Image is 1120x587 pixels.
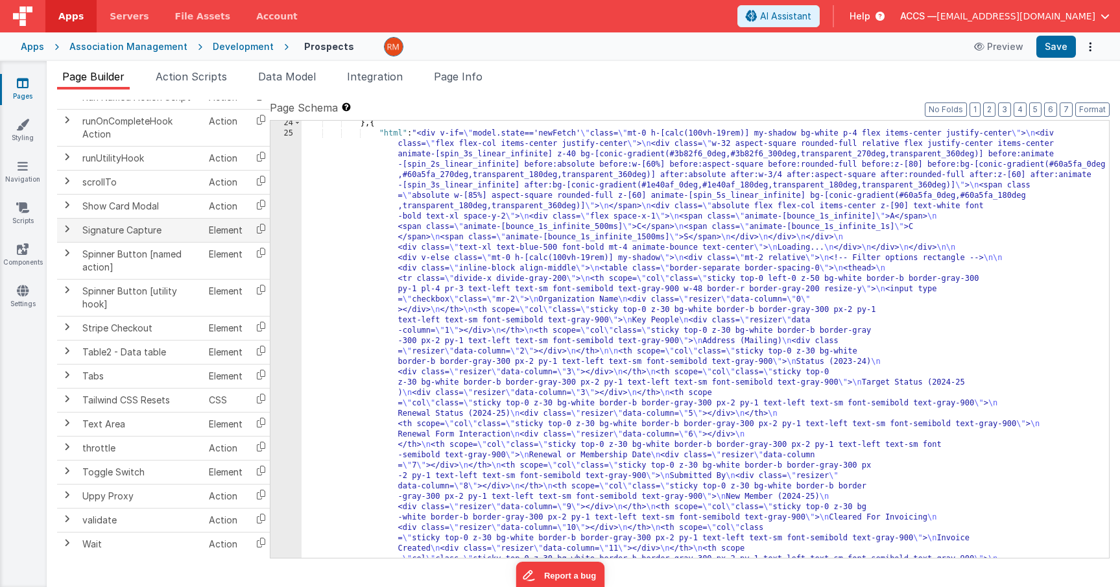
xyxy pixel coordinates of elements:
button: Options [1081,38,1099,56]
td: Action [204,508,248,532]
td: scrollTo [77,170,204,194]
td: Signature Capture [77,218,204,242]
td: Stripe Checkout [77,316,204,340]
td: Element [204,316,248,340]
td: Table2 - Data table [77,340,204,364]
span: Page Builder [62,70,125,83]
td: Action [204,436,248,460]
td: Uppy Proxy [77,484,204,508]
img: 1e10b08f9103151d1000344c2f9be56b [385,38,403,56]
button: No Folds [925,102,967,117]
button: 5 [1029,102,1042,117]
button: Preview [966,36,1031,57]
td: validate [77,508,204,532]
button: 3 [998,102,1011,117]
td: Wait [77,532,204,556]
span: [EMAIL_ADDRESS][DOMAIN_NAME] [936,10,1095,23]
span: Page Schema [270,100,338,115]
span: Page Info [434,70,483,83]
button: 1 [970,102,981,117]
td: Spinner Button [named action] [77,242,204,279]
td: runOnCompleteHook Action [77,109,204,146]
td: Element [204,364,248,388]
span: Integration [347,70,403,83]
span: File Assets [175,10,231,23]
span: AI Assistant [760,10,811,23]
td: CSS [204,388,248,412]
td: Spinner Button [utility hook] [77,279,204,316]
button: AI Assistant [737,5,820,27]
span: Help [850,10,870,23]
td: Action [204,194,248,218]
div: Apps [21,40,44,53]
button: 6 [1044,102,1057,117]
button: ACCS — [EMAIL_ADDRESS][DOMAIN_NAME] [900,10,1110,23]
td: Element [204,412,248,436]
div: 24 [270,118,302,128]
td: Action [204,146,248,170]
button: 4 [1014,102,1027,117]
td: Text Area [77,412,204,436]
span: Apps [58,10,84,23]
td: Element [204,218,248,242]
td: Action [204,170,248,194]
td: runUtilityHook [77,146,204,170]
span: Data Model [258,70,316,83]
td: Element [204,460,248,484]
td: Action [204,109,248,146]
span: Action Scripts [156,70,227,83]
td: Action [204,484,248,508]
button: Format [1075,102,1110,117]
h4: Prospects [304,42,354,51]
td: Element [204,279,248,316]
div: Association Management [69,40,187,53]
button: 7 [1060,102,1073,117]
span: Servers [110,10,149,23]
button: 2 [983,102,995,117]
div: Development [213,40,274,53]
td: throttle [77,436,204,460]
span: ACCS — [900,10,936,23]
button: Save [1036,36,1076,58]
td: Action [204,532,248,556]
td: Tailwind CSS Resets [77,388,204,412]
td: Tabs [77,364,204,388]
td: Element [204,242,248,279]
td: Element [204,340,248,364]
td: Show Card Modal [77,194,204,218]
td: Toggle Switch [77,460,204,484]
